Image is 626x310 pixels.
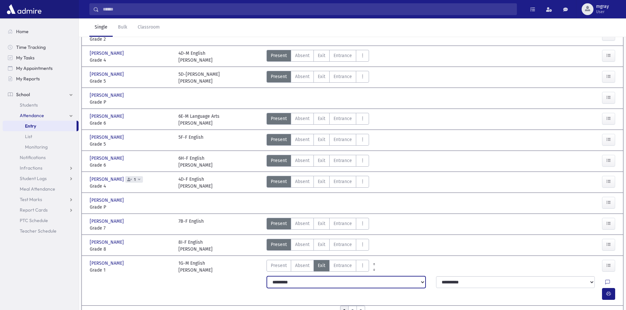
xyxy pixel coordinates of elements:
[3,110,79,121] a: Attendance
[596,4,609,9] span: mgray
[90,99,172,106] span: Grade P
[3,152,79,163] a: Notifications
[178,113,220,127] div: 6E-M Language Arts [PERSON_NAME]
[271,157,287,164] span: Present
[20,217,48,223] span: PTC Schedule
[20,186,55,192] span: Meal Attendance
[90,134,125,141] span: [PERSON_NAME]
[3,100,79,110] a: Students
[267,71,369,85] div: AttTypes
[334,241,352,248] span: Entrance
[113,18,132,37] a: Bulk
[90,36,172,43] span: Grade 2
[267,155,369,169] div: AttTypes
[334,73,352,80] span: Entrance
[318,262,325,269] span: Exit
[334,52,352,59] span: Entrance
[318,73,325,80] span: Exit
[3,184,79,194] a: Meal Attendance
[271,262,287,269] span: Present
[25,134,32,139] span: List
[178,155,213,169] div: 6H-F English [PERSON_NAME]
[3,52,79,63] a: My Tasks
[20,155,46,160] span: Notifications
[99,3,517,15] input: Search
[3,215,79,226] a: PTC Schedule
[318,136,325,143] span: Exit
[16,92,30,97] span: School
[3,121,77,131] a: Entry
[90,162,172,169] span: Grade 6
[334,157,352,164] span: Entrance
[20,176,47,181] span: Student Logs
[3,163,79,173] a: Infractions
[133,177,137,182] span: 1
[90,176,125,183] span: [PERSON_NAME]
[16,65,53,71] span: My Appointments
[16,29,29,34] span: Home
[178,260,213,274] div: 1G-M English [PERSON_NAME]
[267,239,369,253] div: AttTypes
[20,165,42,171] span: Infractions
[267,260,369,274] div: AttTypes
[318,241,325,248] span: Exit
[295,220,310,227] span: Absent
[90,50,125,57] span: [PERSON_NAME]
[334,115,352,122] span: Entrance
[3,205,79,215] a: Report Cards
[318,178,325,185] span: Exit
[90,204,172,211] span: Grade P
[334,262,352,269] span: Entrance
[178,239,213,253] div: 8I-F English [PERSON_NAME]
[267,218,369,232] div: AttTypes
[267,134,369,148] div: AttTypes
[3,89,79,100] a: School
[3,194,79,205] a: Test Marks
[3,42,79,52] a: Time Tracking
[334,178,352,185] span: Entrance
[90,120,172,127] span: Grade 6
[132,18,165,37] a: Classroom
[90,246,172,253] span: Grade 8
[16,55,35,61] span: My Tasks
[90,267,172,274] span: Grade 1
[295,262,310,269] span: Absent
[90,155,125,162] span: [PERSON_NAME]
[271,178,287,185] span: Present
[334,220,352,227] span: Entrance
[90,57,172,64] span: Grade 4
[271,241,287,248] span: Present
[3,73,79,84] a: My Reports
[318,52,325,59] span: Exit
[178,134,203,148] div: 5F-F English
[178,176,213,190] div: 4D-F English [PERSON_NAME]
[267,176,369,190] div: AttTypes
[25,144,48,150] span: Monitoring
[295,73,310,80] span: Absent
[90,239,125,246] span: [PERSON_NAME]
[271,115,287,122] span: Present
[178,71,220,85] div: 5D-[PERSON_NAME] [PERSON_NAME]
[3,173,79,184] a: Student Logs
[16,76,40,82] span: My Reports
[271,220,287,227] span: Present
[90,78,172,85] span: Grade 5
[20,196,42,202] span: Test Marks
[295,178,310,185] span: Absent
[90,260,125,267] span: [PERSON_NAME]
[596,9,609,14] span: User
[3,142,79,152] a: Monitoring
[178,50,213,64] div: 4D-M English [PERSON_NAME]
[3,226,79,236] a: Teacher Schedule
[3,63,79,73] a: My Appointments
[89,18,113,37] a: Single
[295,52,310,59] span: Absent
[271,73,287,80] span: Present
[90,141,172,148] span: Grade 5
[318,157,325,164] span: Exit
[16,44,46,50] span: Time Tracking
[90,197,125,204] span: [PERSON_NAME]
[90,218,125,225] span: [PERSON_NAME]
[267,50,369,64] div: AttTypes
[3,26,79,37] a: Home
